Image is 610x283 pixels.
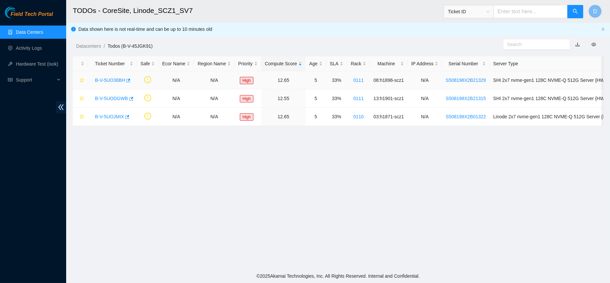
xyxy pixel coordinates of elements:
[16,73,55,86] span: Support
[261,108,306,126] td: 12.65
[575,42,580,47] a: download
[95,78,125,83] a: B-V-5UO36BH
[104,43,105,49] span: /
[194,108,235,126] td: N/A
[306,89,326,108] td: 5
[5,7,33,18] img: Akamai Technologies
[95,96,128,101] a: B-V-5UODGWB
[601,27,605,31] button: close
[408,71,442,89] td: N/A
[326,108,347,126] td: 33%
[353,96,364,101] a: 0111
[240,95,253,102] span: High
[353,78,364,83] a: 0111
[446,96,486,101] a: S508198X2B21315
[353,114,364,119] a: 0110
[144,76,151,83] span: exclamation-circle
[408,89,442,108] td: N/A
[194,89,235,108] td: N/A
[591,42,596,47] span: eye
[158,108,194,126] td: N/A
[261,89,306,108] td: 12.55
[66,269,610,283] footer: © 2025 Akamai Technologies, Inc. All Rights Reserved. Internal and Confidential.
[8,78,13,82] span: read
[370,108,408,126] td: 03:h1871-scz1
[5,12,53,21] a: Akamai TechnologiesField Tech Portal
[79,78,84,83] span: star
[408,108,442,126] td: N/A
[76,93,84,104] button: star
[158,89,194,108] td: N/A
[76,43,101,49] a: Datacenters
[79,96,84,101] span: star
[446,114,486,119] a: S508198X2B01322
[507,41,561,48] input: Search
[326,89,347,108] td: 33%
[240,113,253,121] span: High
[448,7,490,17] span: Ticket ID
[194,71,235,89] td: N/A
[158,71,194,89] td: N/A
[567,5,583,18] button: search
[108,43,152,49] a: Todos (B-V-45JGK91)
[306,71,326,89] td: 5
[573,9,578,15] span: search
[11,11,53,18] span: Field Tech Portal
[16,45,42,51] a: Activity Logs
[144,113,151,120] span: exclamation-circle
[16,29,43,35] a: Data Centers
[326,71,347,89] td: 33%
[79,114,84,120] span: star
[306,108,326,126] td: 5
[16,61,58,67] a: Hardware Test (isok)
[570,39,585,50] button: download
[240,77,253,84] span: High
[446,78,486,83] a: S508198X2B21329
[76,111,84,122] button: star
[370,89,408,108] td: 13:h1901-scz1
[588,5,602,18] button: D
[76,75,84,85] button: star
[95,114,124,119] a: B-V-5UOJMIX
[370,71,408,89] td: 08:h1896-scz1
[494,5,568,18] input: Enter text here...
[56,101,66,113] span: double-left
[144,94,151,101] span: exclamation-circle
[593,7,597,16] span: D
[261,71,306,89] td: 12.65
